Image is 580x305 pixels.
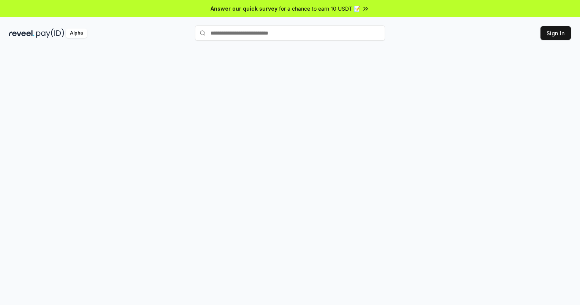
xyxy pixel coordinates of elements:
span: Answer our quick survey [211,5,277,13]
div: Alpha [66,28,87,38]
button: Sign In [540,26,571,40]
span: for a chance to earn 10 USDT 📝 [279,5,360,13]
img: reveel_dark [9,28,35,38]
img: pay_id [36,28,64,38]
